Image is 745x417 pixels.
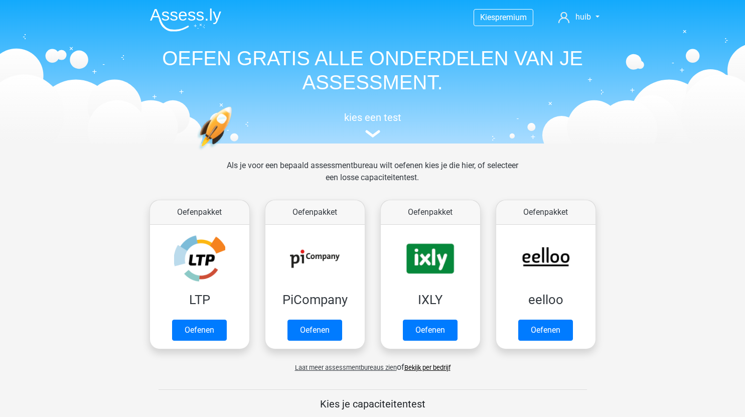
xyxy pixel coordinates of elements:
span: premium [495,13,527,22]
a: Oefenen [287,320,342,341]
a: Oefenen [172,320,227,341]
img: oefenen [197,106,271,197]
a: kies een test [142,111,604,138]
span: huib [575,12,591,22]
span: Laat meer assessmentbureaus zien [295,364,397,371]
div: of [142,353,604,373]
a: Bekijk per bedrijf [404,364,451,371]
a: Kiespremium [474,11,533,24]
h5: Kies je capaciteitentest [159,398,587,410]
span: Kies [480,13,495,22]
h5: kies een test [142,111,604,123]
img: assessment [365,130,380,137]
a: huib [554,11,603,23]
h1: OEFEN GRATIS ALLE ONDERDELEN VAN JE ASSESSMENT. [142,46,604,94]
a: Oefenen [403,320,458,341]
div: Als je voor een bepaald assessmentbureau wilt oefenen kies je die hier, of selecteer een losse ca... [219,160,526,196]
a: Oefenen [518,320,573,341]
img: Assessly [150,8,221,32]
